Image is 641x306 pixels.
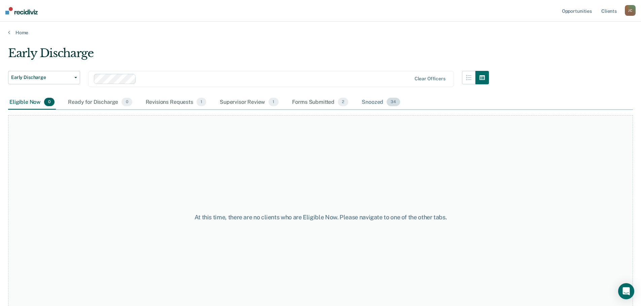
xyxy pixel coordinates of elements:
[121,98,132,106] span: 0
[8,95,56,110] div: Eligible Now0
[415,76,446,82] div: Clear officers
[291,95,350,110] div: Forms Submitted2
[165,214,477,221] div: At this time, there are no clients who are Eligible Now. Please navigate to one of the other tabs.
[8,71,80,84] button: Early Discharge
[625,5,636,16] button: JC
[269,98,278,106] span: 1
[11,75,72,80] span: Early Discharge
[197,98,206,106] span: 1
[338,98,348,106] span: 2
[387,98,400,106] span: 34
[44,98,55,106] span: 0
[8,46,489,65] div: Early Discharge
[144,95,208,110] div: Revisions Requests1
[625,5,636,16] div: J C
[218,95,280,110] div: Supervisor Review1
[360,95,401,110] div: Snoozed34
[8,30,633,36] a: Home
[5,7,38,14] img: Recidiviz
[618,283,634,299] div: Open Intercom Messenger
[67,95,133,110] div: Ready for Discharge0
